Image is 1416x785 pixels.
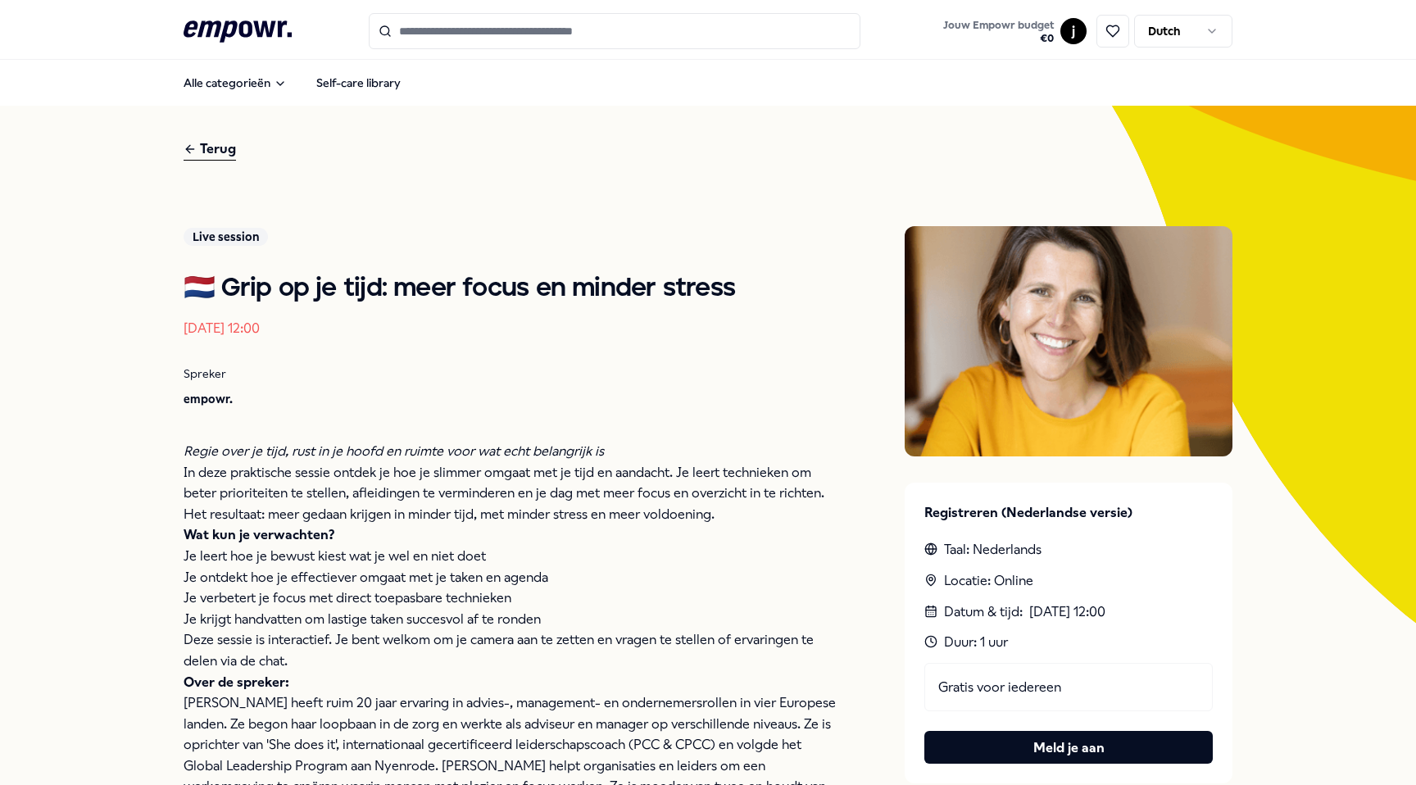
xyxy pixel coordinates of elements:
[184,674,289,690] strong: Over de spreker:
[184,320,260,336] time: [DATE] 12:00
[184,390,839,408] p: empowr.
[924,632,1213,653] div: Duur: 1 uur
[184,228,268,246] div: Live session
[905,226,1232,456] img: Presenter image
[184,365,839,383] p: Spreker
[184,138,236,161] div: Terug
[924,601,1213,623] div: Datum & tijd :
[303,66,414,99] a: Self-care library
[1029,601,1105,623] time: [DATE] 12:00
[924,502,1213,524] p: Registreren (Nederlandse versie)
[170,66,414,99] nav: Main
[940,16,1057,48] button: Jouw Empowr budget€0
[943,19,1054,32] span: Jouw Empowr budget
[170,66,300,99] button: Alle categorieën
[184,629,839,671] p: Deze sessie is interactief. Je bent welkom om je camera aan te zetten en vragen te stellen of erv...
[184,527,334,542] strong: Wat kun je verwachten?
[924,570,1213,592] div: Locatie: Online
[184,546,839,567] p: Je leert hoe je bewust kiest wat je wel en niet doet
[924,663,1213,712] div: Gratis voor iedereen
[184,588,839,609] p: Je verbetert je focus met direct toepasbare technieken
[184,272,839,305] h1: 🇳🇱 Grip op je tijd: meer focus en minder stress
[184,609,839,630] p: Je krijgt handvatten om lastige taken succesvol af te ronden
[937,14,1060,48] a: Jouw Empowr budget€0
[184,462,839,525] p: In deze praktische sessie ontdek je hoe je slimmer omgaat met je tijd en aandacht. Je leert techn...
[924,539,1213,560] div: Taal: Nederlands
[369,13,860,49] input: Search for products, categories or subcategories
[924,731,1213,764] button: Meld je aan
[184,567,839,588] p: Je ontdekt hoe je effectiever omgaat met je taken en agenda
[943,32,1054,45] span: € 0
[184,443,604,459] em: Regie over je tijd, rust in je hoofd en ruimte voor wat echt belangrijk is
[1060,18,1087,44] button: j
